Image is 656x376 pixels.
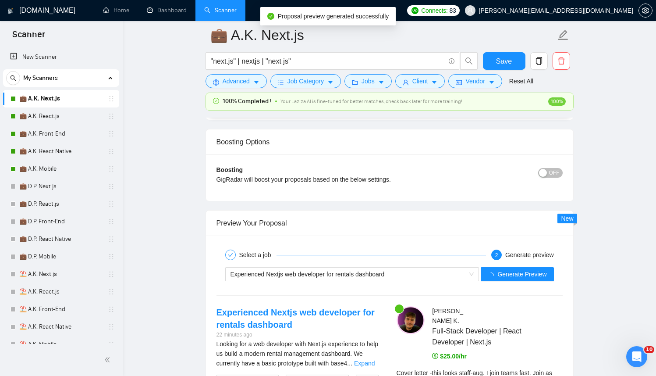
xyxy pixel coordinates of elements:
span: holder [108,201,115,208]
span: holder [108,113,115,120]
img: upwork-logo.png [411,7,418,14]
span: holder [108,95,115,102]
button: Generate Preview [481,267,553,281]
button: folderJobscaret-down [344,74,392,88]
span: Looking for a web developer with Next.js experience to help us build a modern rental management d... [216,340,379,367]
span: Jobs [362,76,375,86]
a: setting [638,7,652,14]
a: 💼 A.K. React Native [19,143,103,160]
div: GigRadar will boost your proposals based on the below settings. [216,175,476,184]
span: delete [553,57,570,65]
a: 💼 A.K. Front-End [19,125,103,143]
span: holder [108,341,115,348]
span: 10 [644,346,654,353]
button: barsJob Categorycaret-down [270,74,341,88]
a: 💼 D.P. Mobile [19,248,103,265]
span: search [461,57,477,65]
span: caret-down [378,79,384,86]
button: delete [553,52,570,70]
b: Boosting [216,166,243,173]
a: 💼 A.K. Next.js [19,90,103,107]
div: Select a job [239,250,277,260]
a: 💼 D.P. Next.js [19,178,103,195]
a: Expand [354,360,375,367]
span: folder [352,79,358,86]
a: 💼 D.P. Front-End [19,213,103,230]
span: holder [108,165,115,172]
button: search [6,71,20,85]
span: bars [278,79,284,86]
button: copy [530,52,548,70]
span: holder [108,306,115,313]
span: holder [108,288,115,295]
span: check [228,252,233,258]
span: idcard [456,79,462,86]
span: Generate Preview [497,269,546,279]
span: My Scanners [23,69,58,87]
span: New [561,215,573,222]
a: dashboardDashboard [147,7,187,14]
span: caret-down [253,79,259,86]
div: 22 minutes ago [216,331,383,339]
span: Job Category [287,76,324,86]
button: search [460,52,478,70]
span: check-circle [267,13,274,20]
a: ⛱️ A.K. Mobile [19,336,103,353]
a: Experienced Nextjs web developer for rentals dashboard [216,308,375,329]
span: caret-down [327,79,333,86]
span: Client [412,76,428,86]
span: ... [347,360,352,367]
span: 83 [450,6,456,15]
div: Generate preview [505,250,554,260]
span: setting [213,79,219,86]
span: Save [496,56,512,67]
span: holder [108,253,115,260]
button: Save [483,52,525,70]
span: [PERSON_NAME] K . [432,308,463,324]
span: Full-Stack Developer | React Developer | Next.js [432,326,536,347]
span: holder [108,218,115,225]
span: Connects: [421,6,447,15]
button: idcardVendorcaret-down [448,74,502,88]
li: New Scanner [3,48,119,66]
span: holder [108,271,115,278]
a: 💼 A.K. Mobile [19,160,103,178]
a: ⛱️ A.K. React Native [19,318,103,336]
span: info-circle [449,58,454,64]
img: c1FnCCsj1aFZrWj2cJwZkWHHrMS6DSdjBfvOt--XxPe9nULg-i6bhtlpTwlMm5VHB1 [397,306,425,334]
span: user [467,7,473,14]
span: Advanced [223,76,250,86]
div: Boosting Options [216,129,563,154]
a: 💼 A.K. React.js [19,107,103,125]
a: Reset All [509,76,533,86]
span: holder [108,183,115,190]
a: ⛱️ A.K. Next.js [19,265,103,283]
span: 100% [548,97,566,106]
span: Experienced Nextjs web developer for rentals dashboard [230,271,385,278]
span: holder [108,323,115,330]
span: user [403,79,409,86]
span: search [7,75,20,81]
span: Your Laziza AI is fine-tuned for better matches, check back later for more training! [280,98,462,104]
span: OFF [549,168,560,178]
a: ⛱️ A.K. React.js [19,283,103,301]
span: 2 [495,252,498,258]
span: Scanner [5,28,52,47]
input: Search Freelance Jobs... [211,56,445,67]
a: ⛱️ A.K. Front-End [19,301,103,318]
span: copy [531,57,547,65]
span: Vendor [465,76,485,86]
input: Scanner name... [210,24,556,46]
span: edit [557,29,569,41]
span: dollar [432,353,438,359]
span: holder [108,236,115,243]
span: Proposal preview generated successfully [278,13,389,20]
span: caret-down [431,79,437,86]
img: logo [7,4,14,18]
span: 100% Completed ! [223,97,272,106]
span: caret-down [489,79,495,86]
a: 💼 D.P. React.js [19,195,103,213]
button: userClientcaret-down [395,74,445,88]
span: double-left [104,355,113,364]
div: Preview Your Proposal [216,211,563,236]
